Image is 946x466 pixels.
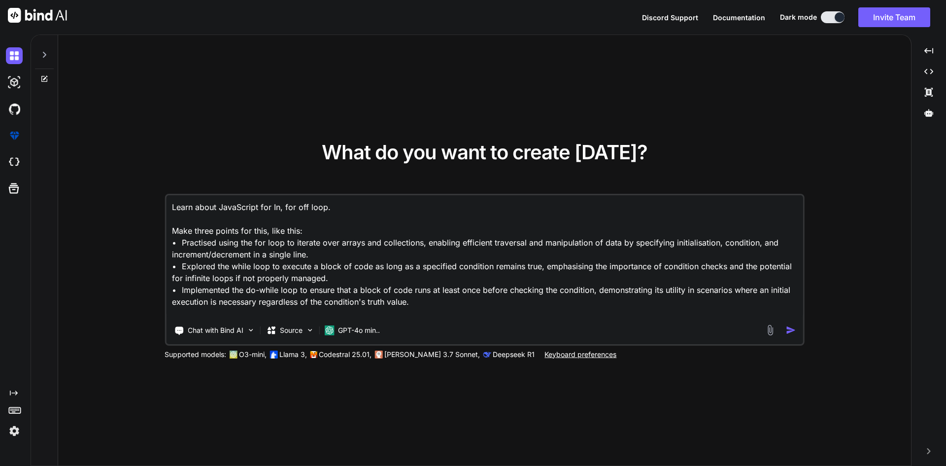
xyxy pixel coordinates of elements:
span: Dark mode [780,12,817,22]
span: What do you want to create [DATE]? [322,140,647,164]
img: claude [374,351,382,358]
img: Pick Models [305,326,314,334]
img: Mistral-AI [310,351,317,358]
img: premium [6,127,23,144]
p: Llama 3, [279,350,307,359]
img: claude [483,351,491,358]
img: githubDark [6,101,23,117]
p: Chat with Bind AI [188,325,243,335]
img: Llama2 [270,351,277,358]
img: Bind AI [8,8,67,23]
img: attachment [765,324,776,336]
p: Source [280,325,303,335]
img: GPT-4o mini [324,325,334,335]
textarea: Learn about JavaScript for In, for off loop. Make three points for this, like this: • Practised u... [166,195,803,318]
img: settings [6,423,23,439]
img: darkAi-studio [6,74,23,91]
button: Invite Team [858,7,930,27]
p: Codestral 25.01, [319,350,372,359]
p: Deepseek R1 [493,350,535,359]
img: GPT-4 [229,351,237,358]
button: Documentation [713,12,765,23]
button: Discord Support [642,12,698,23]
img: Pick Tools [246,326,255,334]
p: Keyboard preferences [544,350,616,359]
img: icon [786,325,796,335]
span: Discord Support [642,13,698,22]
p: GPT-4o min.. [338,325,380,335]
img: darkChat [6,47,23,64]
img: cloudideIcon [6,154,23,171]
p: O3-mini, [239,350,267,359]
p: Supported models: [165,350,226,359]
span: Documentation [713,13,765,22]
p: [PERSON_NAME] 3.7 Sonnet, [384,350,480,359]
